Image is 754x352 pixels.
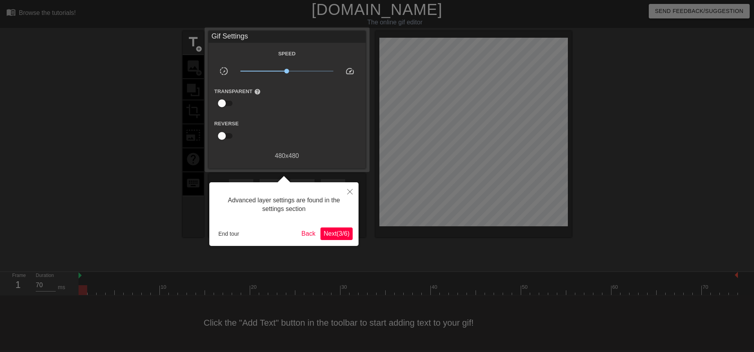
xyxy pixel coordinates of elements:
[215,188,353,222] div: Advanced layer settings are found in the settings section
[298,227,319,240] button: Back
[320,227,353,240] button: Next
[324,230,350,237] span: Next ( 3 / 6 )
[215,228,242,240] button: End tour
[341,182,359,200] button: Close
